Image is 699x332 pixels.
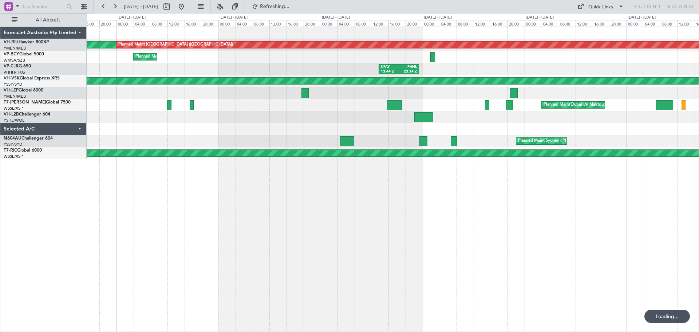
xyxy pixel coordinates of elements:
div: 23:14 Z [399,69,417,74]
div: [DATE] - [DATE] [322,15,350,21]
div: Planned Maint [GEOGRAPHIC_DATA] ([GEOGRAPHIC_DATA]) [118,39,233,50]
div: [DATE] - [DATE] [526,15,554,21]
a: VH-LEPGlobal 6000 [4,88,43,93]
div: [DATE] - [DATE] [118,15,146,21]
div: 20:00 [202,20,219,27]
div: Planned Maint Sydney ([PERSON_NAME] Intl) [518,136,603,147]
div: 08:00 [151,20,168,27]
div: 20:00 [508,20,525,27]
button: All Aircraft [8,14,79,26]
span: [DATE] - [DATE] [124,3,158,10]
div: [DATE] - [DATE] [424,15,452,21]
div: 12:00 [678,20,695,27]
span: VH-L2B [4,112,19,117]
span: T7-RIC [4,148,17,153]
a: VHHH/HKG [4,70,25,75]
div: 13:44 Z [381,69,399,74]
div: 16:00 [491,20,508,27]
span: All Aircraft [19,17,77,23]
div: 20:00 [610,20,627,27]
button: Quick Links [574,1,628,12]
div: 16:00 [593,20,610,27]
a: VP-CJRG-650 [4,64,31,69]
div: 04:00 [542,20,559,27]
span: VH-VSK [4,76,20,81]
div: 08:00 [253,20,270,27]
div: 16:00 [83,20,100,27]
a: WSSL/XSP [4,106,23,111]
a: YSSY/SYD [4,82,22,87]
div: Planned Maint Dubai (Al Maktoum Intl) [544,99,615,110]
div: 04:00 [236,20,253,27]
a: VH-L2BChallenger 604 [4,112,50,117]
a: YSSY/SYD [4,142,22,147]
div: 16:00 [185,20,202,27]
button: Refreshing... [249,1,292,12]
div: Quick Links [588,4,613,11]
div: Loading... [644,310,690,323]
div: KFAY [381,65,399,70]
div: 12:00 [269,20,287,27]
div: Planned Maint [GEOGRAPHIC_DATA] (Sultan [PERSON_NAME] [PERSON_NAME] - Subang) [135,51,305,62]
a: YMEN/MEB [4,46,26,51]
a: YMEN/MEB [4,94,26,99]
a: WSSL/XSP [4,154,23,159]
span: VP-BCY [4,52,19,56]
div: 04:00 [644,20,661,27]
div: PHNL [399,65,417,70]
span: VP-CJR [4,64,19,69]
div: 00:00 [116,20,134,27]
div: 16:00 [287,20,304,27]
div: 00:00 [525,20,542,27]
div: 20:00 [99,20,116,27]
div: 12:00 [372,20,389,27]
div: 08:00 [355,20,372,27]
a: T7-[PERSON_NAME]Global 7500 [4,100,71,105]
div: 20:00 [304,20,321,27]
div: 20:00 [406,20,423,27]
div: 16:00 [388,20,406,27]
div: 00:00 [627,20,644,27]
a: VP-BCYGlobal 5000 [4,52,44,56]
a: N604AUChallenger 604 [4,136,53,141]
div: 00:00 [321,20,338,27]
input: Trip Number [22,1,64,12]
div: 12:00 [167,20,185,27]
a: VH-VSKGlobal Express XRS [4,76,60,81]
a: WMSA/SZB [4,58,25,63]
div: 00:00 [423,20,440,27]
span: N604AU [4,136,21,141]
div: 04:00 [337,20,355,27]
div: 12:00 [474,20,491,27]
span: T7-[PERSON_NAME] [4,100,46,105]
div: 04:00 [440,20,457,27]
div: 08:00 [457,20,474,27]
div: 08:00 [661,20,678,27]
div: 04:00 [134,20,151,27]
div: 00:00 [218,20,236,27]
a: VH-RIUHawker 800XP [4,40,49,44]
span: VH-LEP [4,88,19,93]
span: VH-RIU [4,40,19,44]
a: T7-RICGlobal 6000 [4,148,42,153]
div: 12:00 [576,20,593,27]
div: 08:00 [559,20,576,27]
a: YSHL/WOL [4,118,24,123]
span: Refreshing... [260,4,290,9]
div: [DATE] - [DATE] [220,15,248,21]
div: [DATE] - [DATE] [628,15,656,21]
